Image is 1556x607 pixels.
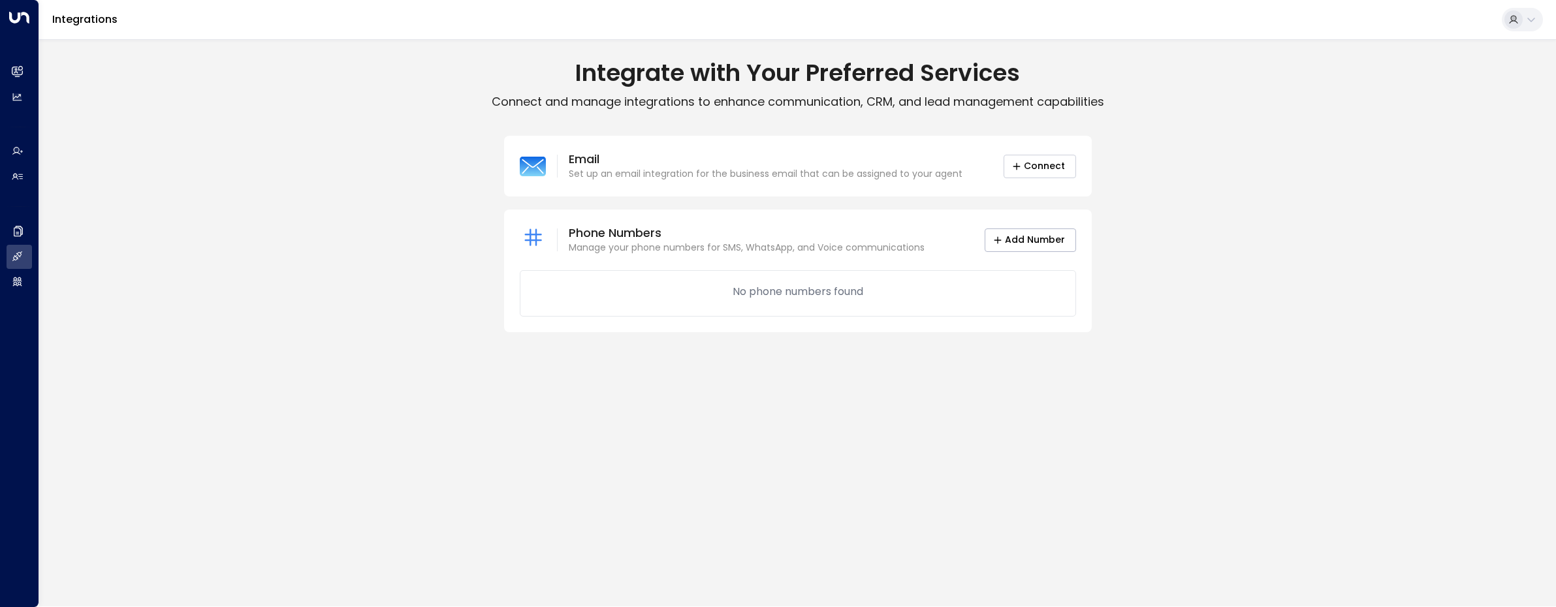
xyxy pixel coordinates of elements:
button: Add Number [985,228,1076,252]
button: Connect [1004,155,1076,178]
p: Set up an email integration for the business email that can be assigned to your agent [569,167,962,181]
p: Connect and manage integrations to enhance communication, CRM, and lead management capabilities [39,94,1556,110]
h1: Integrate with Your Preferred Services [39,59,1556,87]
p: Manage your phone numbers for SMS, WhatsApp, and Voice communications [569,241,925,255]
p: No phone numbers found [733,284,863,300]
p: Email [569,151,962,167]
a: Integrations [52,12,118,27]
p: Phone Numbers [569,225,925,241]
